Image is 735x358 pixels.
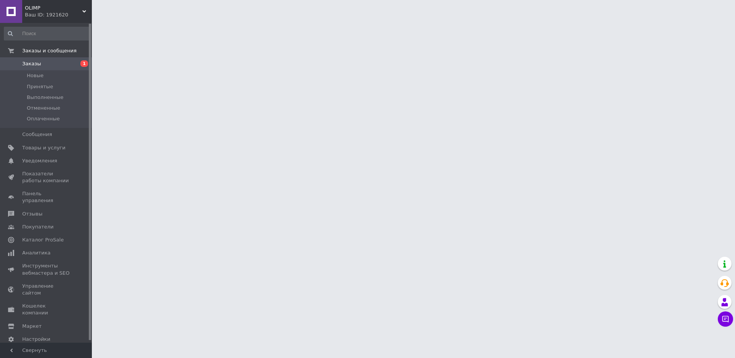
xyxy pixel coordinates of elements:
[22,157,57,164] span: Уведомления
[22,237,64,243] span: Каталог ProSale
[22,283,71,296] span: Управление сайтом
[22,336,50,343] span: Настройки
[22,47,77,54] span: Заказы и сообщения
[22,249,51,256] span: Аналитика
[22,224,54,230] span: Покупатели
[27,94,64,101] span: Выполненные
[22,131,52,138] span: Сообщения
[27,72,44,79] span: Новые
[22,323,42,330] span: Маркет
[718,311,733,327] button: Чат с покупателем
[27,115,60,122] span: Оплаченные
[22,60,41,67] span: Заказы
[27,83,53,90] span: Принятые
[22,211,42,217] span: Отзывы
[25,5,82,11] span: OLIMP
[22,190,71,204] span: Панель управления
[22,303,71,316] span: Кошелек компании
[25,11,92,18] div: Ваш ID: 1921620
[27,105,60,112] span: Отмененные
[22,144,65,151] span: Товары и услуги
[22,170,71,184] span: Показатели работы компании
[80,60,88,67] span: 1
[4,27,90,40] input: Поиск
[22,262,71,276] span: Инструменты вебмастера и SEO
